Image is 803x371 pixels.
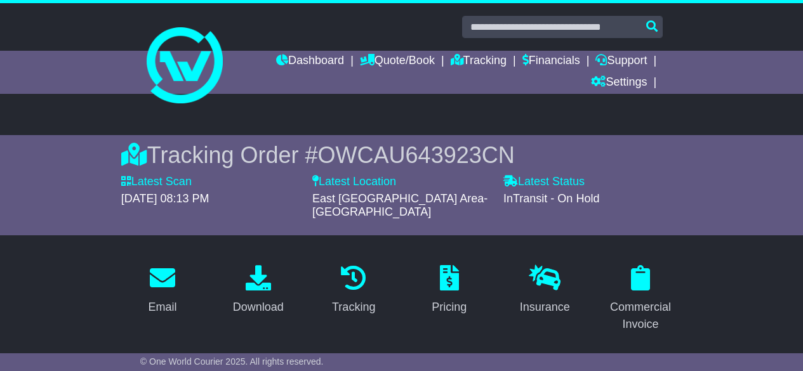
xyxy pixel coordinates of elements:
a: Support [595,51,647,72]
div: Pricing [432,299,467,316]
span: InTransit - On Hold [503,192,599,205]
a: Tracking [451,51,507,72]
a: Pricing [423,261,475,320]
a: Financials [522,51,580,72]
div: Email [149,299,177,316]
span: OWCAU643923CN [318,142,515,168]
a: Dashboard [276,51,344,72]
div: Tracking [332,299,375,316]
div: Download [233,299,284,316]
span: © One World Courier 2025. All rights reserved. [140,356,324,367]
span: East [GEOGRAPHIC_DATA] Area-[GEOGRAPHIC_DATA] [312,192,488,219]
label: Latest Scan [121,175,192,189]
a: Tracking [324,261,383,320]
div: Commercial Invoice [607,299,674,333]
a: Commercial Invoice [599,261,682,337]
a: Download [225,261,292,320]
div: Tracking Order # [121,141,682,169]
a: Settings [591,72,647,94]
label: Latest Status [503,175,585,189]
a: Email [140,261,185,320]
a: Insurance [512,261,578,320]
span: [DATE] 08:13 PM [121,192,209,205]
a: Quote/Book [360,51,435,72]
label: Latest Location [312,175,396,189]
div: Insurance [520,299,570,316]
